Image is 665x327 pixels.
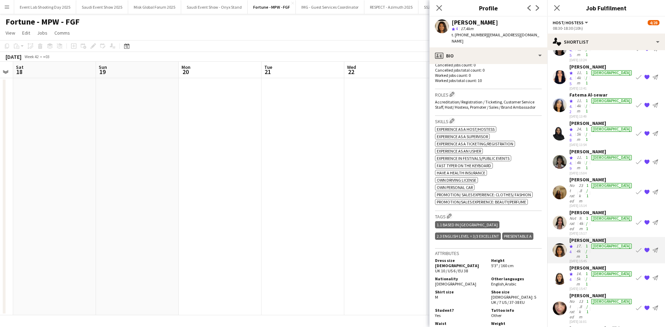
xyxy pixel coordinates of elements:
button: RESPECT - Azimuth 2025 [364,0,418,14]
button: IMG - Guest Services Coordinator [296,0,364,14]
h5: Shirt size [435,289,486,294]
div: [DEMOGRAPHIC_DATA] [591,98,632,103]
span: Accreditation/ Registration / Ticketing, Customer Service Staff, Host/ Hostess, Promoter / Sales ... [435,99,535,110]
a: Edit [19,28,33,37]
h5: Other languages [491,276,542,281]
span: 4 [569,249,571,254]
a: Jobs [34,28,50,37]
span: 4 [456,26,458,31]
span: Other [491,313,502,318]
div: [PERSON_NAME] [452,19,498,26]
button: SS24 - VIB [418,0,446,14]
div: [PERSON_NAME] [569,265,633,271]
span: Mon [181,64,190,70]
div: [DEMOGRAPHIC_DATA] [591,216,632,221]
span: 4 [569,277,571,282]
div: Presentable A [502,233,533,240]
span: Edit [22,30,30,36]
button: Event Lab Shooting Day 2025 [14,0,76,14]
button: Misk Global Forum 2025 [128,0,181,14]
p: Cancelled jobs total count: 0 [435,67,542,73]
div: 24.5km [575,126,584,143]
div: [PERSON_NAME] [569,292,633,299]
span: 4.5 [569,75,573,86]
a: View [3,28,18,37]
h3: Job Fulfilment [547,3,665,12]
div: [DATE] 13:41 [569,86,633,90]
span: Experience in Festivals/Public Events [437,156,509,161]
div: [DEMOGRAPHIC_DATA] [591,183,632,188]
span: 18 [15,68,24,76]
app-skills-label: 1/1 [586,243,588,259]
h3: Roles [435,91,542,98]
div: Not rated [569,299,577,319]
span: Sun [99,64,107,70]
span: Jobs [37,30,47,36]
span: Arabic [505,281,516,287]
div: [PERSON_NAME] [569,148,633,155]
div: [DEMOGRAPHIC_DATA] [591,244,632,249]
h5: Waist [435,321,486,326]
span: 4.5 [569,47,573,58]
app-skills-label: 1/1 [586,183,588,198]
span: 21 [263,68,272,76]
app-skills-label: 1/1 [586,216,588,231]
span: [DEMOGRAPHIC_DATA]: 5 UK / 7 US / 37-38 EU [491,294,536,305]
p: Cancelled jobs count: 0 [435,62,542,67]
span: 20 [180,68,190,76]
span: UK 10 / US 6 / EU 38 [435,268,468,273]
div: [DEMOGRAPHIC_DATA] [591,299,632,304]
div: Not rated [569,216,578,231]
div: 17.4km [575,243,584,259]
div: [PERSON_NAME] [569,237,633,243]
app-skills-label: 1/1 [586,126,588,142]
div: 9.4km [578,216,585,231]
button: Fortune - MPW - FGF [248,0,296,14]
div: [DATE] 13:49 [569,114,633,119]
div: [DEMOGRAPHIC_DATA] [591,127,632,132]
h3: Skills [435,117,542,125]
span: English , [491,281,505,287]
div: [DATE] 16:01 [569,319,633,324]
span: 4.8 [569,132,573,143]
span: 4.2 [569,104,573,114]
span: Experience as an Usher [437,148,481,154]
span: 5'3" / 160 cm [491,263,514,268]
span: 22 [346,68,356,76]
p: Worked jobs count: 0 [435,73,542,78]
app-skills-label: 1/1 [586,271,588,287]
span: Wed [347,64,356,70]
h1: Fortune - MPW - FGF [6,17,80,27]
span: M [435,294,438,300]
h5: Height [491,258,542,263]
h3: Attributes [435,250,542,256]
div: 08:30-18:30 (10h) [553,26,659,31]
span: Sat [16,64,24,70]
p: Worked jobs total count: 10 [435,78,542,83]
span: View [6,30,15,36]
h5: Weight [491,321,542,326]
div: Bio [429,47,547,64]
span: 17.4km [459,26,475,31]
h5: Nationality [435,276,486,281]
span: Own Personal Car [437,185,473,190]
span: 4/28 [648,20,659,25]
span: t. [PHONE_NUMBER] [452,32,488,37]
span: Experience as a Supervisor [437,134,488,139]
div: [PERSON_NAME] [569,209,633,216]
div: [DATE] [6,53,21,60]
div: [PERSON_NAME] [569,176,633,183]
div: 14.5km [575,271,584,287]
div: [DATE] 15:04 [569,171,633,175]
app-skills-label: 1/1 [586,98,588,113]
app-skills-label: 1/1 [586,155,588,170]
span: Week 42 [23,54,40,59]
div: 13.8km [577,299,585,319]
div: 2.3 English Level = 3/3 Excellent [435,233,501,240]
span: Comms [54,30,70,36]
button: Host/ Hostess [553,20,589,25]
div: 11.4km [575,155,584,171]
h5: Dress size [DEMOGRAPHIC_DATA] [435,258,486,268]
app-skills-label: 1/1 [586,70,588,85]
div: [DATE] 15:45 [569,259,633,263]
